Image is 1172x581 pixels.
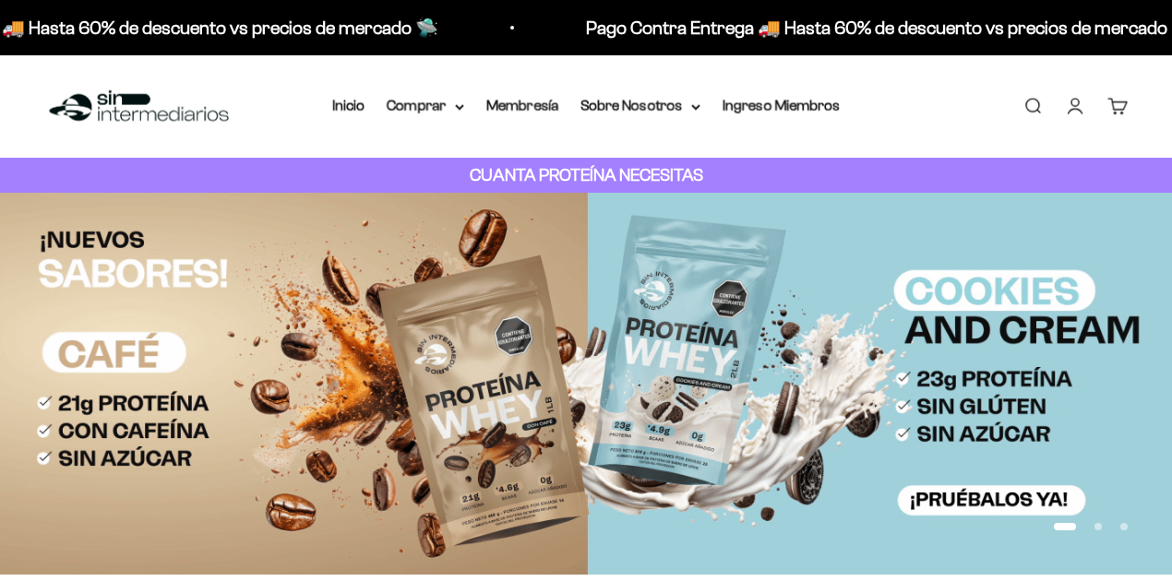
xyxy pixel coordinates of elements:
[580,94,700,118] summary: Sobre Nosotros
[332,98,365,113] a: Inicio
[387,94,464,118] summary: Comprar
[723,98,840,113] a: Ingreso Miembros
[486,98,558,113] a: Membresía
[470,165,703,184] strong: CUANTA PROTEÍNA NECESITAS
